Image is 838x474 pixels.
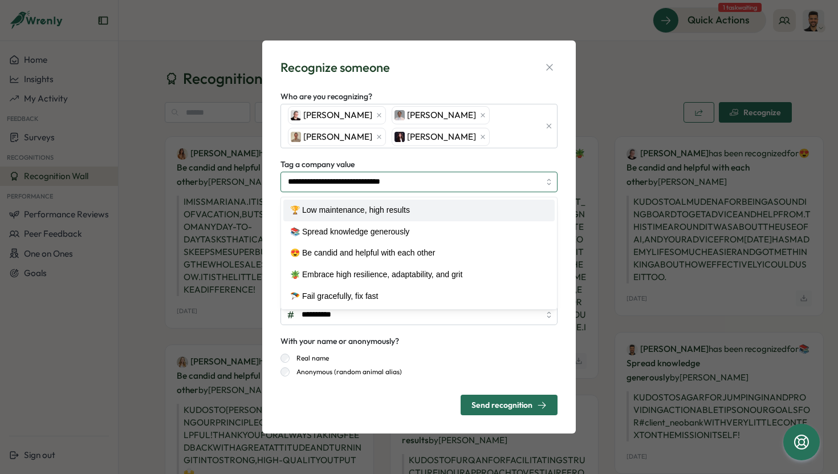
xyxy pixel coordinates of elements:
[283,264,555,286] div: 🪴 Embrace high resilience, adaptability, and grit
[283,242,555,264] div: 😍 Be candid and helpful with each other
[394,132,405,142] img: Stella Maliatsos
[280,335,399,348] div: With your name or anonymously?
[394,110,405,120] img: Amna Khattak
[283,221,555,243] div: 📚 Spread knowledge generously
[283,286,555,307] div: 🪂 Fail gracefully, fix fast
[407,131,476,143] span: [PERSON_NAME]
[280,159,355,171] label: Tag a company value
[407,109,476,121] span: [PERSON_NAME]
[303,131,372,143] span: [PERSON_NAME]
[290,367,402,376] label: Anonymous (random animal alias)
[280,91,372,103] label: Who are you recognizing?
[291,132,301,142] img: Francisco Afonso
[291,110,301,120] img: Almudena Bernardos
[303,109,372,121] span: [PERSON_NAME]
[461,395,558,415] button: Send recognition
[471,400,547,410] div: Send recognition
[290,354,329,363] label: Real name
[280,59,390,76] div: Recognize someone
[283,200,555,221] div: 🏆 Low maintenance, high results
